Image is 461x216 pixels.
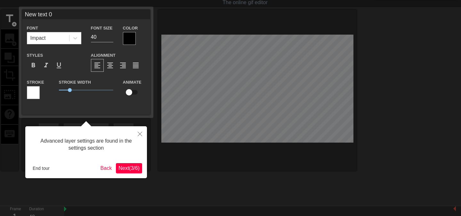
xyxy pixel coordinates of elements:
button: Close [133,126,147,141]
div: Advanced layer settings are found in the settings section [30,131,142,158]
button: End tour [30,163,52,173]
button: Next [116,163,142,173]
button: Back [98,163,115,173]
span: Next ( 3 / 6 ) [118,165,140,171]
